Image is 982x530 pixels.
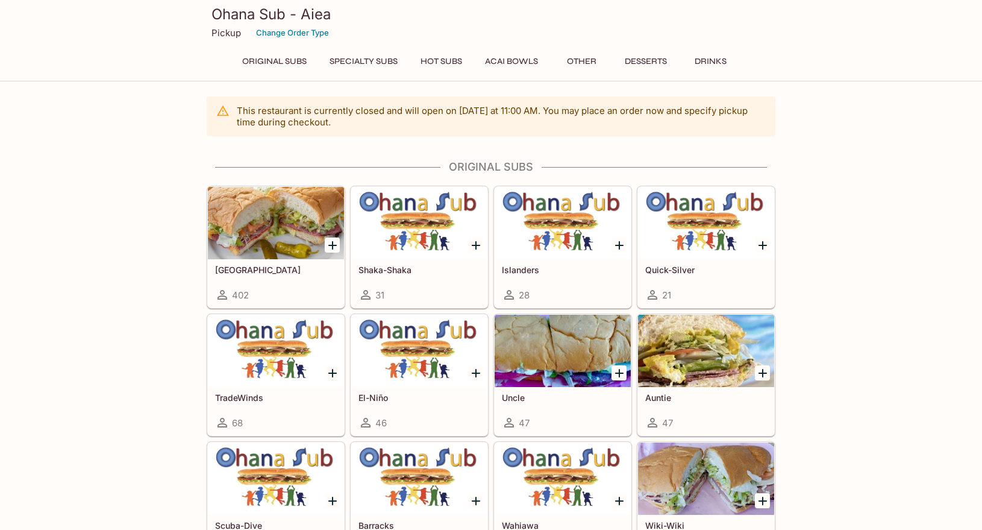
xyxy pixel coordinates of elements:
span: 47 [662,417,673,429]
a: TradeWinds68 [207,314,345,436]
div: Islanders [495,187,631,259]
button: Drinks [683,53,737,70]
h5: El-Niño [358,393,480,403]
h5: Quick-Silver [645,265,767,275]
button: Acai Bowls [478,53,545,70]
h5: Auntie [645,393,767,403]
a: Shaka-Shaka31 [351,186,488,308]
button: Add Italinano [325,238,340,253]
p: This restaurant is currently closed and will open on [DATE] at 11:00 AM . You may place an order ... [237,105,766,128]
a: Quick-Silver21 [637,186,775,308]
div: Auntie [638,315,774,387]
h5: TradeWinds [215,393,337,403]
span: 68 [232,417,243,429]
button: Add Scuba-Dive [325,493,340,508]
span: 21 [662,289,671,301]
h5: Shaka-Shaka [358,265,480,275]
button: Add Wahiawa [611,493,627,508]
div: Shaka-Shaka [351,187,487,259]
button: Add Auntie [755,365,770,380]
button: Other [554,53,608,70]
a: Auntie47 [637,314,775,436]
a: Uncle47 [494,314,631,436]
h5: Uncle [502,393,624,403]
p: Pickup [211,27,241,39]
div: El-Niño [351,315,487,387]
h5: [GEOGRAPHIC_DATA] [215,265,337,275]
button: Add Shaka-Shaka [468,238,483,253]
div: TradeWinds [208,315,344,387]
button: Add El-Niño [468,365,483,380]
span: 46 [375,417,387,429]
div: Barracks [351,443,487,515]
a: Islanders28 [494,186,631,308]
button: Add Wiki-Wiki [755,493,770,508]
div: Wahiawa [495,443,631,515]
h5: Islanders [502,265,624,275]
div: Wiki-Wiki [638,443,774,515]
div: Quick-Silver [638,187,774,259]
a: [GEOGRAPHIC_DATA]402 [207,186,345,308]
a: El-Niño46 [351,314,488,436]
button: Original Subs [236,53,313,70]
button: Add Quick-Silver [755,238,770,253]
div: Uncle [495,315,631,387]
span: 47 [519,417,530,429]
h4: Original Subs [207,160,775,174]
button: Add Uncle [611,365,627,380]
button: Hot Subs [414,53,469,70]
div: Italinano [208,187,344,259]
h3: Ohana Sub - Aiea [211,5,771,24]
button: Add Islanders [611,238,627,253]
span: 31 [375,289,384,301]
span: 402 [232,289,249,301]
button: Desserts [618,53,674,70]
button: Specialty Subs [323,53,404,70]
button: Add TradeWinds [325,365,340,380]
button: Add Barracks [468,493,483,508]
button: Change Order Type [251,24,334,42]
span: 28 [519,289,530,301]
div: Scuba-Dive [208,443,344,515]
